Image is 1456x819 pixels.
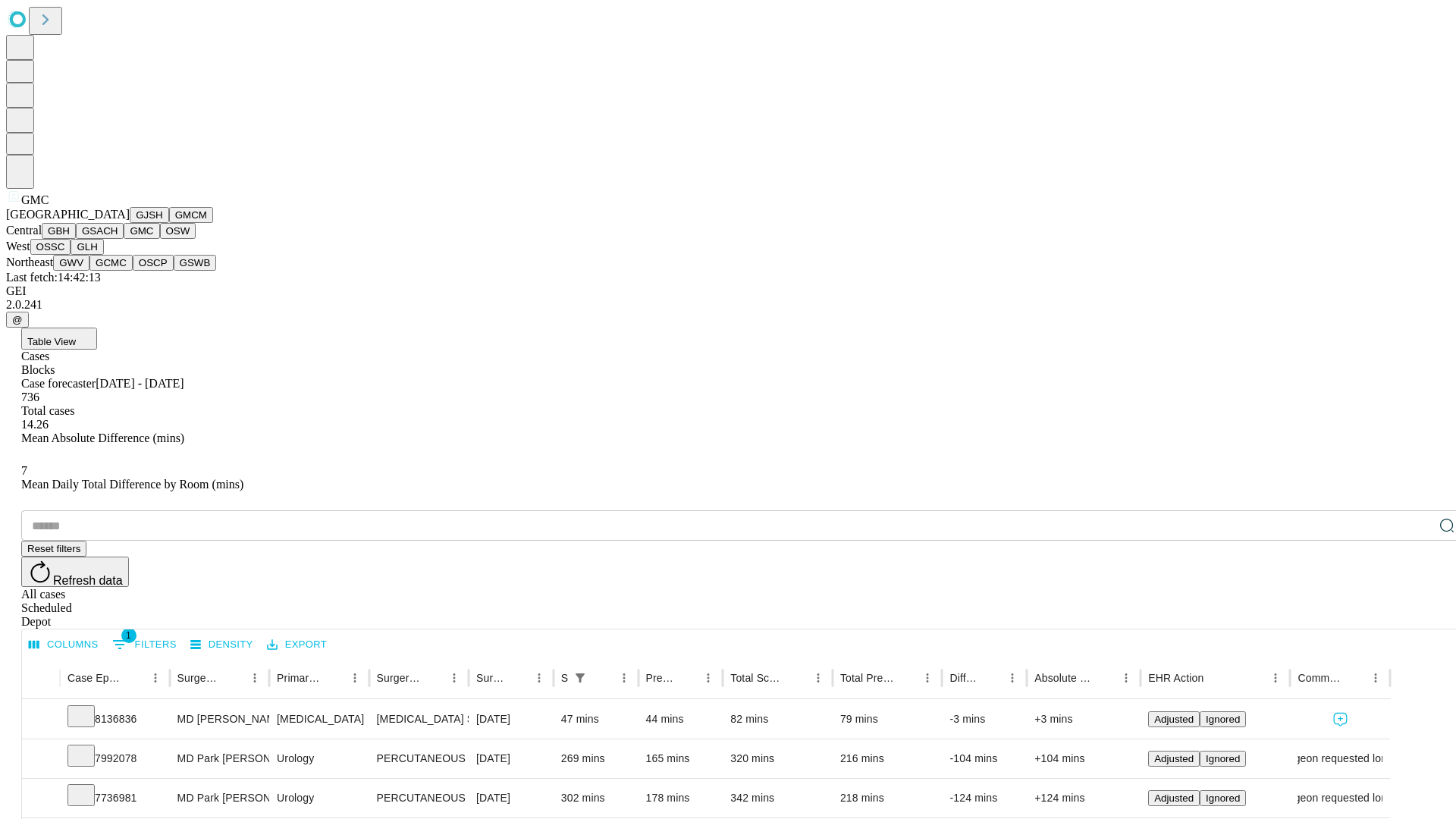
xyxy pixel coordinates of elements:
span: Mean Daily Total Difference by Room (mins) [21,478,243,491]
button: Adjusted [1148,790,1200,806]
div: 44 mins [646,700,716,739]
div: 82 mins [730,700,825,739]
button: Sort [422,667,444,689]
div: 2.0.241 [6,298,1450,312]
button: Menu [529,667,550,689]
div: 1 active filter [570,667,591,689]
button: GCMC [89,255,133,271]
div: 8136836 [67,700,162,739]
div: +124 mins [1034,779,1133,817]
button: Select columns [25,633,102,657]
button: Menu [1002,667,1023,689]
div: -104 mins [949,739,1019,778]
div: Surgeon requested longer [1298,779,1382,817]
button: Menu [444,667,465,689]
div: Surgeon requested longer [1298,739,1382,778]
div: Predicted In Room Duration [646,672,676,684]
div: PERCUTANEOUS NEPHROSTOLITHOTOMY OVER 2CM [377,739,461,778]
span: Adjusted [1154,792,1194,804]
button: Sort [981,667,1002,689]
button: OSSC [30,239,71,255]
span: West [6,240,30,253]
button: OSCP [133,255,174,271]
span: @ [12,314,23,325]
button: Sort [223,667,244,689]
div: [MEDICAL_DATA] SKIN [MEDICAL_DATA] MUSCLE AND BONE [377,700,461,739]
span: 7 [21,464,27,477]
div: Urology [277,779,361,817]
div: 342 mins [730,779,825,817]
div: Surgery Name [377,672,421,684]
span: Ignored [1206,792,1240,804]
button: Export [263,633,331,657]
span: Mean Absolute Difference (mins) [21,431,184,444]
button: GLH [71,239,103,255]
span: Surgeon requested longer [1277,739,1403,778]
div: Surgeon Name [177,672,221,684]
div: Absolute Difference [1034,672,1093,684]
span: Case forecaster [21,377,96,390]
div: 79 mins [840,700,935,739]
button: Sort [1094,667,1116,689]
button: Menu [698,667,719,689]
div: Surgery Date [476,672,506,684]
div: Scheduled In Room Duration [561,672,568,684]
div: MD Park [PERSON_NAME] [177,739,262,778]
span: Refresh data [53,574,123,587]
button: Sort [124,667,145,689]
div: [DATE] [476,700,546,739]
span: Northeast [6,256,53,268]
span: Ignored [1206,714,1240,725]
span: [DATE] - [DATE] [96,377,184,390]
button: Sort [592,667,613,689]
span: Ignored [1206,753,1240,764]
span: Central [6,224,42,237]
button: Expand [30,746,52,773]
button: Sort [1205,667,1226,689]
button: Table View [21,328,97,350]
button: @ [6,312,29,328]
div: -3 mins [949,700,1019,739]
button: GMCM [169,207,213,223]
div: EHR Action [1148,672,1203,684]
div: -124 mins [949,779,1019,817]
span: Table View [27,336,76,347]
div: PERCUTANEOUS NEPHROSTOLITHOTOMY OVER 2CM [377,779,461,817]
div: Comments [1298,672,1341,684]
div: +104 mins [1034,739,1133,778]
button: GBH [42,223,76,239]
span: 1 [121,628,136,643]
button: Expand [30,786,52,812]
div: Difference [949,672,979,684]
button: Ignored [1200,711,1246,727]
button: Expand [30,707,52,733]
div: 320 mins [730,739,825,778]
span: [GEOGRAPHIC_DATA] [6,208,130,221]
button: Adjusted [1148,711,1200,727]
div: Urology [277,739,361,778]
div: +3 mins [1034,700,1133,739]
button: Menu [145,667,166,689]
button: Menu [808,667,829,689]
div: Total Predicted Duration [840,672,895,684]
button: Adjusted [1148,751,1200,767]
button: Sort [786,667,808,689]
span: GMC [21,193,49,206]
button: Sort [1344,667,1365,689]
button: GSWB [174,255,217,271]
span: 14.26 [21,418,49,431]
div: MD [PERSON_NAME] [PERSON_NAME] Md [177,700,262,739]
span: Adjusted [1154,714,1194,725]
button: GJSH [130,207,169,223]
div: 302 mins [561,779,631,817]
div: Case Epic Id [67,672,122,684]
button: Menu [344,667,366,689]
button: Ignored [1200,751,1246,767]
button: Ignored [1200,790,1246,806]
div: 218 mins [840,779,935,817]
div: Primary Service [277,672,321,684]
div: 7992078 [67,739,162,778]
button: Menu [1265,667,1286,689]
div: Total Scheduled Duration [730,672,785,684]
span: Last fetch: 14:42:13 [6,271,101,284]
